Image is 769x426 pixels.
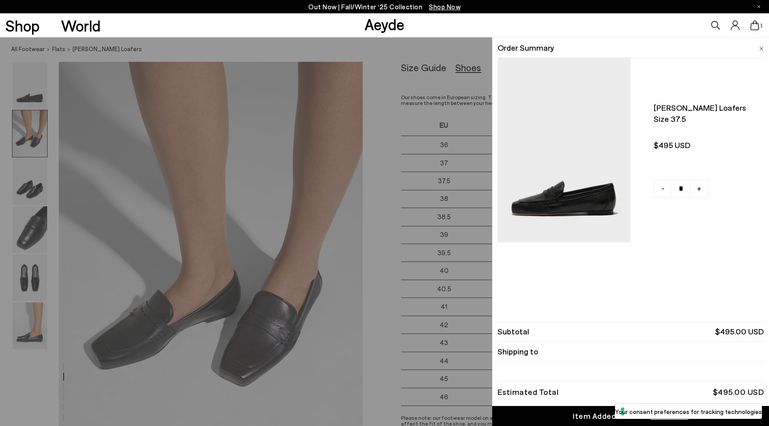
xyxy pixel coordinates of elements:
[750,20,759,30] a: 1
[661,182,664,194] span: -
[498,389,559,395] div: Estimated Total
[654,140,758,151] span: $495 USD
[498,346,538,357] span: Shipping to
[573,410,646,422] div: Item Added to Cart
[654,180,672,198] a: -
[492,406,769,426] a: Item Added to Cart View Cart
[498,42,554,53] span: Order Summary
[5,18,40,33] a: Shop
[713,389,764,395] div: $495.00 USD
[615,407,762,416] label: Your consent preferences for tracking technologies
[364,15,405,33] a: Aeyde
[615,404,762,419] button: Your consent preferences for tracking technologies
[654,102,758,113] span: [PERSON_NAME] loafers
[697,182,701,194] span: +
[690,180,708,198] a: +
[308,1,461,12] p: Out Now | Fall/Winter ‘25 Collection
[498,58,631,242] img: AEYDE-LANA-NAPPA-LEATHER-BLACK-1_900x.jpg
[429,3,461,11] span: Navigate to /collections/new-in
[498,322,764,342] li: Subtotal
[715,326,764,337] span: $495.00 USD
[654,113,758,125] span: Size 37.5
[759,23,764,28] span: 1
[61,18,101,33] a: World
